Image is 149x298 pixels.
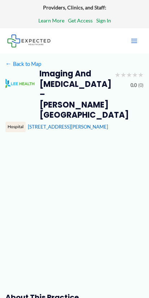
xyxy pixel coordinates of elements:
[5,122,26,132] div: Hospital
[132,69,138,81] span: ★
[5,60,12,67] span: ←
[96,16,111,25] a: Sign In
[28,124,108,130] a: [STREET_ADDRESS][PERSON_NAME]
[68,16,93,25] a: Get Access
[120,69,126,81] span: ★
[138,81,144,90] span: (0)
[5,59,41,69] a: ←Back to Map
[115,69,120,81] span: ★
[38,16,64,25] a: Learn More
[39,69,110,120] h2: Imaging and [MEDICAL_DATA] – [PERSON_NAME][GEOGRAPHIC_DATA]
[131,81,137,90] span: 0.0
[126,69,132,81] span: ★
[127,33,142,49] button: Main menu toggle
[7,34,51,47] img: Expected Healthcare Logo - side, dark font, small
[138,69,144,81] span: ★
[43,4,106,11] strong: Providers, Clinics, and Staff:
